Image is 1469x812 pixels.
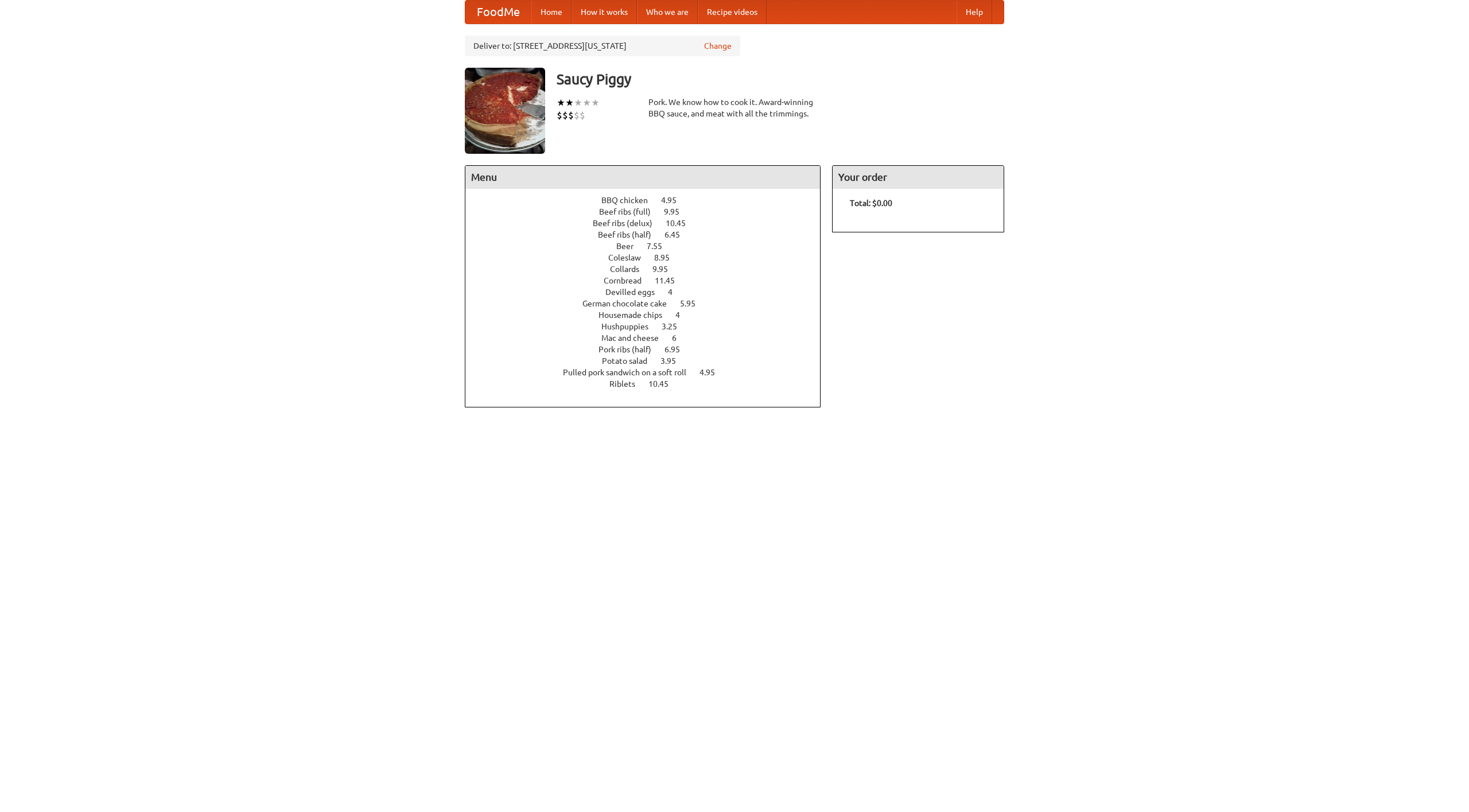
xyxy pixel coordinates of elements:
span: 8.95 [654,253,681,262]
span: Pulled pork sandwich on a soft roll [563,368,698,377]
span: 7.55 [647,242,674,251]
a: Pork ribs (half) 6.95 [599,345,701,354]
span: Hushpuppies [601,322,660,331]
span: Pork ribs (half) [599,345,663,354]
h4: Your order [833,166,1004,189]
span: 10.45 [666,219,697,228]
span: 10.45 [648,379,680,388]
li: $ [557,109,562,122]
a: Riblets 10.45 [609,379,690,388]
a: Coleslaw 8.95 [608,253,691,262]
span: 4 [668,287,684,297]
span: 11.45 [655,276,686,285]
li: ★ [591,96,600,109]
a: BBQ chicken 4.95 [601,196,698,205]
span: Coleslaw [608,253,652,262]
a: Housemade chips 4 [599,310,701,320]
li: $ [580,109,585,122]
div: Deliver to: [STREET_ADDRESS][US_STATE] [465,36,740,56]
span: Housemade chips [599,310,674,320]
span: German chocolate cake [582,299,678,308]
a: Beer 7.55 [616,242,683,251]
img: angular.jpg [465,68,545,154]
a: FoodMe [465,1,531,24]
span: 6.95 [664,345,691,354]
span: Beef ribs (half) [598,230,663,239]
span: Potato salad [602,356,659,366]
a: Help [957,1,992,24]
a: Beef ribs (delux) 10.45 [593,219,707,228]
a: Pulled pork sandwich on a soft roll 4.95 [563,368,736,377]
span: 4 [675,310,691,320]
a: Change [704,40,732,52]
li: ★ [557,96,565,109]
a: Beef ribs (half) 6.45 [598,230,701,239]
a: Devilled eggs 4 [605,287,694,297]
a: How it works [572,1,637,24]
a: Home [531,1,572,24]
span: 6 [672,333,688,343]
span: Cornbread [604,276,653,285]
a: Cornbread 11.45 [604,276,696,285]
span: Beef ribs (delux) [593,219,664,228]
span: 4.95 [699,368,726,377]
span: 3.25 [662,322,689,331]
a: Recipe videos [698,1,767,24]
li: ★ [574,96,582,109]
span: BBQ chicken [601,196,659,205]
h4: Menu [465,166,820,189]
span: Mac and cheese [601,333,670,343]
a: German chocolate cake 5.95 [582,299,717,308]
li: $ [574,109,580,122]
a: Mac and cheese 6 [601,333,698,343]
h3: Saucy Piggy [557,68,1004,91]
span: 5.95 [680,299,707,308]
a: Beef ribs (full) 9.95 [599,207,701,216]
span: Devilled eggs [605,287,666,297]
a: Collards 9.95 [610,265,689,274]
li: $ [568,109,574,122]
span: Beef ribs (full) [599,207,662,216]
a: Hushpuppies 3.25 [601,322,698,331]
div: Pork. We know how to cook it. Award-winning BBQ sauce, and meat with all the trimmings. [648,96,821,119]
span: Beer [616,242,645,251]
span: Collards [610,265,651,274]
b: Total: $0.00 [850,199,892,208]
li: ★ [582,96,591,109]
a: Potato salad 3.95 [602,356,697,366]
li: $ [562,109,568,122]
span: 4.95 [661,196,688,205]
li: ★ [565,96,574,109]
span: Riblets [609,379,647,388]
span: 9.95 [652,265,679,274]
span: 3.95 [660,356,687,366]
span: 6.45 [664,230,691,239]
span: 9.95 [664,207,691,216]
a: Who we are [637,1,698,24]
